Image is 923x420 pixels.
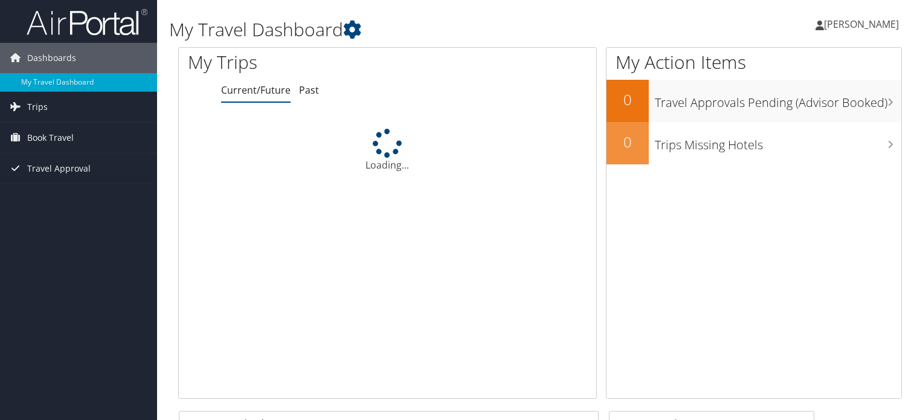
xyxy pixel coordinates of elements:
[179,129,596,172] div: Loading...
[27,92,48,122] span: Trips
[606,80,901,122] a: 0Travel Approvals Pending (Advisor Booked)
[655,88,901,111] h3: Travel Approvals Pending (Advisor Booked)
[606,122,901,164] a: 0Trips Missing Hotels
[606,89,649,110] h2: 0
[27,8,147,36] img: airportal-logo.png
[221,83,291,97] a: Current/Future
[824,18,899,31] span: [PERSON_NAME]
[606,132,649,152] h2: 0
[606,50,901,75] h1: My Action Items
[27,123,74,153] span: Book Travel
[27,153,91,184] span: Travel Approval
[299,83,319,97] a: Past
[655,131,901,153] h3: Trips Missing Hotels
[815,6,911,42] a: [PERSON_NAME]
[27,43,76,73] span: Dashboards
[169,17,664,42] h1: My Travel Dashboard
[188,50,413,75] h1: My Trips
